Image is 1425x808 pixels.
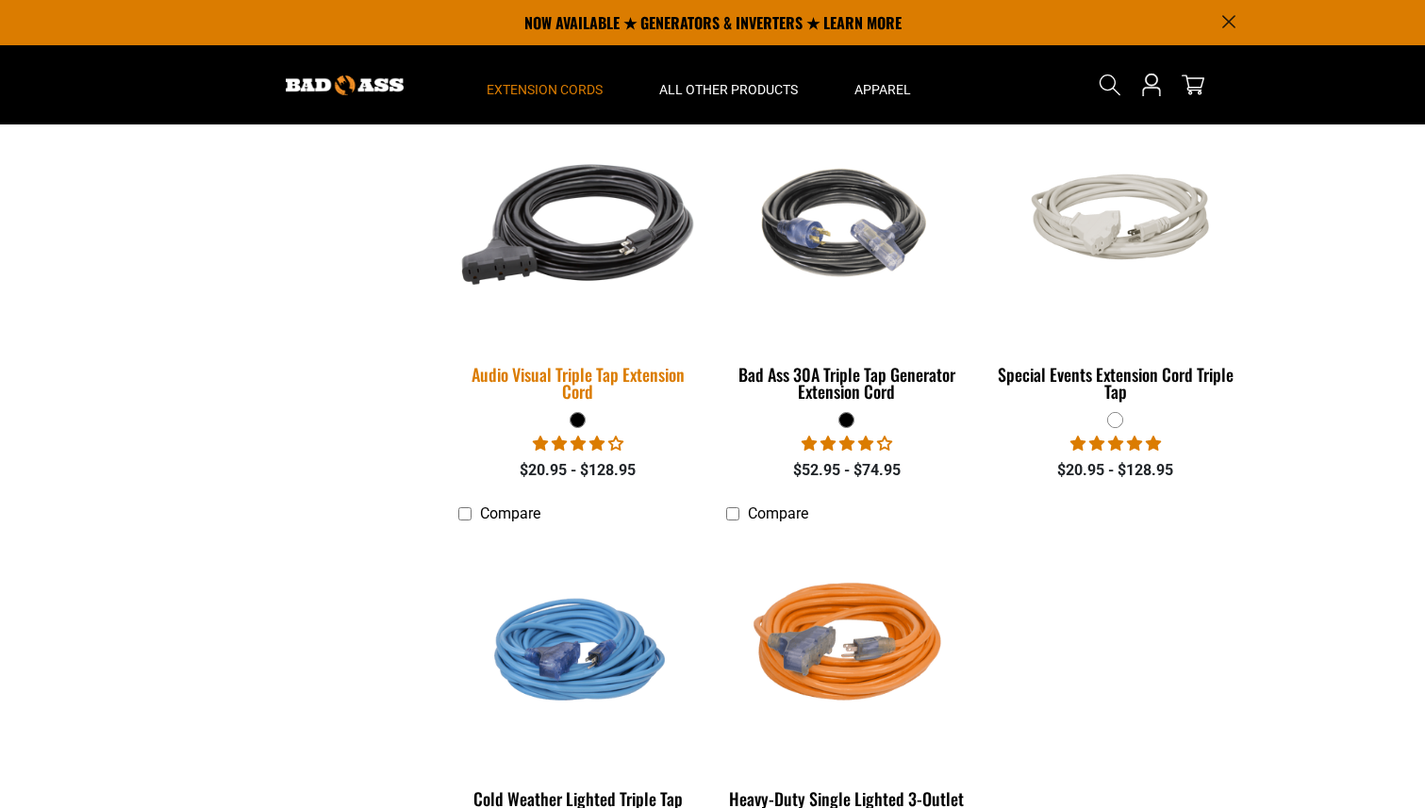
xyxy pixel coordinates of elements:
[995,459,1235,482] div: $20.95 - $128.95
[748,504,808,522] span: Compare
[480,504,540,522] span: Compare
[726,459,967,482] div: $52.95 - $74.95
[458,366,699,400] div: Audio Visual Triple Tap Extension Cord
[1070,435,1161,453] span: 5.00 stars
[995,107,1235,411] a: white Special Events Extension Cord Triple Tap
[458,459,699,482] div: $20.95 - $128.95
[826,45,939,124] summary: Apparel
[286,75,404,95] img: Bad Ass Extension Cords
[458,107,699,411] a: black Audio Visual Triple Tap Extension Cord
[533,435,623,453] span: 3.75 stars
[458,45,631,124] summary: Extension Cords
[854,81,911,98] span: Apparel
[487,81,603,98] span: Extension Cords
[1095,70,1125,100] summary: Search
[659,81,798,98] span: All Other Products
[726,366,967,400] div: Bad Ass 30A Triple Tap Generator Extension Cord
[802,435,892,453] span: 4.00 stars
[728,117,966,334] img: black
[446,105,710,346] img: black
[728,541,966,758] img: orange
[997,153,1234,298] img: white
[631,45,826,124] summary: All Other Products
[995,366,1235,400] div: Special Events Extension Cord Triple Tap
[726,107,967,411] a: black Bad Ass 30A Triple Tap Generator Extension Cord
[459,541,697,758] img: Light Blue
